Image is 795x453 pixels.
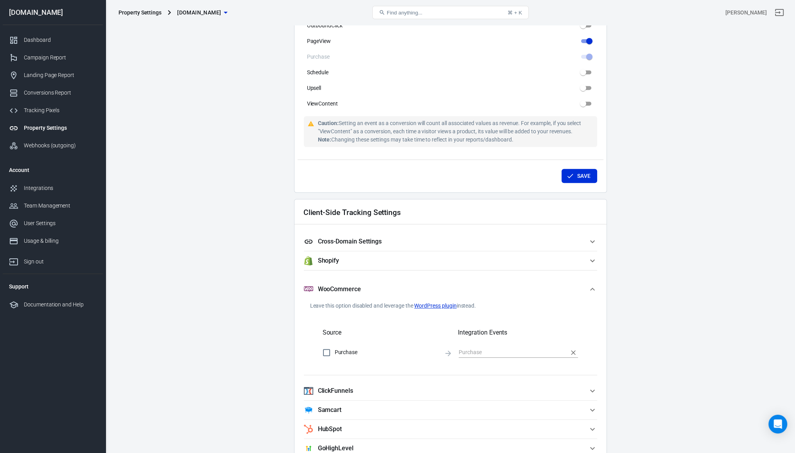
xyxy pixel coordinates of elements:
[3,9,103,16] div: [DOMAIN_NAME]
[24,202,97,210] div: Team Management
[24,71,97,79] div: Landing Page Report
[307,53,330,61] span: Purchase
[3,250,103,270] a: Sign out
[372,6,529,19] button: Find anything...⌘ + K
[304,251,597,270] button: ShopifyShopify
[3,277,103,296] li: Support
[24,89,97,97] div: Conversions Report
[24,237,97,245] div: Usage & billing
[725,9,767,17] div: Account id: BeY51yNs
[323,329,342,337] h5: Source
[24,106,97,115] div: Tracking Pixels
[3,66,103,84] a: Landing Page Report
[770,3,789,22] a: Sign out
[24,184,97,192] div: Integrations
[318,136,332,143] strong: Note:
[318,257,339,265] h5: Shopify
[387,10,422,16] span: Find anything...
[304,386,313,396] img: ClickFunnels
[508,10,522,16] div: ⌘ + K
[303,208,401,217] h2: Client-Side Tracking Settings
[318,387,353,395] h5: ClickFunnels
[414,302,456,310] a: WordPress plugin
[304,256,313,265] img: Shopify
[304,405,313,415] img: Samcart
[304,285,313,294] img: WooCommerce
[304,420,597,439] button: HubSpotHubSpot
[568,347,579,358] button: Clear
[335,348,438,356] span: Purchase
[304,232,597,251] button: Cross-Domain Settings
[174,5,230,20] button: [DOMAIN_NAME]
[24,36,97,44] div: Dashboard
[318,444,354,452] h5: GoHighLevel
[3,161,103,179] li: Account
[24,301,97,309] div: Documentation and Help
[304,381,597,400] button: ClickFunnelsClickFunnels
[459,347,566,357] input: Purchase
[768,415,787,433] div: Open Intercom Messenger
[318,238,382,245] h5: Cross-Domain Settings
[304,444,313,453] img: GoHighLevel
[318,425,342,433] h5: HubSpot
[304,277,597,302] button: WooCommerceWooCommerce
[310,302,591,310] p: Leave this option disabled and leverage the instead.
[307,84,321,92] span: Upsell
[3,215,103,232] a: User Settings
[118,9,162,16] div: Property Settings
[3,84,103,102] a: Conversions Report
[318,406,342,414] h5: Samcart
[307,21,343,30] span: OutboundClick
[177,8,221,18] span: mident.cz
[304,401,597,419] button: SamcartSamcart
[318,119,594,144] div: Setting an event as a conversion will count all associated values as revenue. For example, if you...
[3,197,103,215] a: Team Management
[3,137,103,154] a: Webhooks (outgoing)
[3,31,103,49] a: Dashboard
[3,179,103,197] a: Integrations
[307,37,331,45] span: PageView
[458,329,578,337] h5: Integration Events
[24,124,97,132] div: Property Settings
[24,141,97,150] div: Webhooks (outgoing)
[24,258,97,266] div: Sign out
[307,68,329,77] span: Schedule
[562,169,597,183] button: Save
[318,120,339,126] strong: Caution:
[24,54,97,62] div: Campaign Report
[24,219,97,227] div: User Settings
[3,232,103,250] a: Usage & billing
[318,285,361,293] h5: WooCommerce
[3,49,103,66] a: Campaign Report
[3,119,103,137] a: Property Settings
[3,102,103,119] a: Tracking Pixels
[304,424,313,434] img: HubSpot
[307,100,338,108] span: ViewContent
